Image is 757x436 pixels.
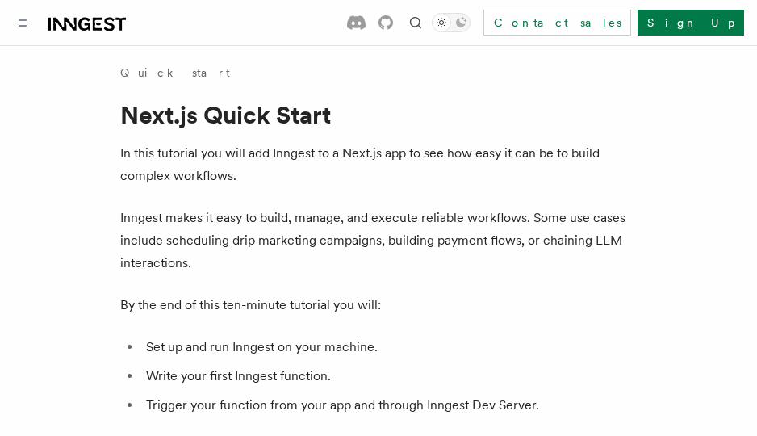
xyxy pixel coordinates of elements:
h1: Next.js Quick Start [120,100,637,129]
button: Find something... [406,13,425,32]
button: Toggle navigation [13,13,32,32]
li: Write your first Inngest function. [141,365,637,388]
p: By the end of this ten-minute tutorial you will: [120,294,637,317]
p: In this tutorial you will add Inngest to a Next.js app to see how easy it can be to build complex... [120,142,637,187]
a: Contact sales [483,10,631,36]
p: Inngest makes it easy to build, manage, and execute reliable workflows. Some use cases include sc... [120,207,637,275]
li: Set up and run Inngest on your machine. [141,336,637,358]
a: Quick start [120,65,230,81]
button: Toggle dark mode [432,13,471,32]
li: Trigger your function from your app and through Inngest Dev Server. [141,394,637,417]
a: Sign Up [638,10,744,36]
